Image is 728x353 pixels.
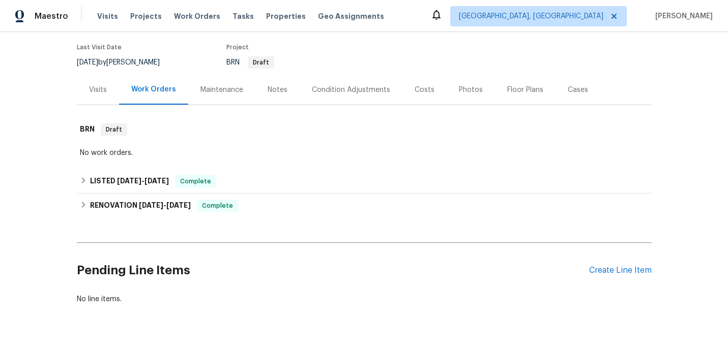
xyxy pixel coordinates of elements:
[80,148,649,158] div: No work orders.
[77,113,652,146] div: BRN Draft
[35,11,68,21] span: Maestro
[90,200,191,212] h6: RENOVATION
[176,176,215,186] span: Complete
[130,11,162,21] span: Projects
[77,169,652,194] div: LISTED [DATE]-[DATE]Complete
[77,56,172,69] div: by [PERSON_NAME]
[166,202,191,209] span: [DATE]
[568,85,588,95] div: Cases
[507,85,543,95] div: Floor Plans
[117,177,169,184] span: -
[77,294,652,304] div: No line items.
[266,11,306,21] span: Properties
[144,177,169,184] span: [DATE]
[139,202,163,209] span: [DATE]
[174,11,220,21] span: Work Orders
[459,85,483,95] div: Photos
[415,85,434,95] div: Costs
[117,177,141,184] span: [DATE]
[77,59,98,66] span: [DATE]
[232,13,254,20] span: Tasks
[131,84,176,94] div: Work Orders
[80,123,95,136] h6: BRN
[139,202,191,209] span: -
[77,247,589,294] h2: Pending Line Items
[200,85,243,95] div: Maintenance
[226,44,249,50] span: Project
[97,11,118,21] span: Visits
[318,11,384,21] span: Geo Assignments
[77,194,652,218] div: RENOVATION [DATE]-[DATE]Complete
[89,85,107,95] div: Visits
[77,44,122,50] span: Last Visit Date
[102,124,126,135] span: Draft
[312,85,390,95] div: Condition Adjustments
[651,11,713,21] span: [PERSON_NAME]
[249,59,273,66] span: Draft
[90,175,169,187] h6: LISTED
[268,85,287,95] div: Notes
[226,59,274,66] span: BRN
[589,266,652,275] div: Create Line Item
[459,11,603,21] span: [GEOGRAPHIC_DATA], [GEOGRAPHIC_DATA]
[198,201,237,211] span: Complete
